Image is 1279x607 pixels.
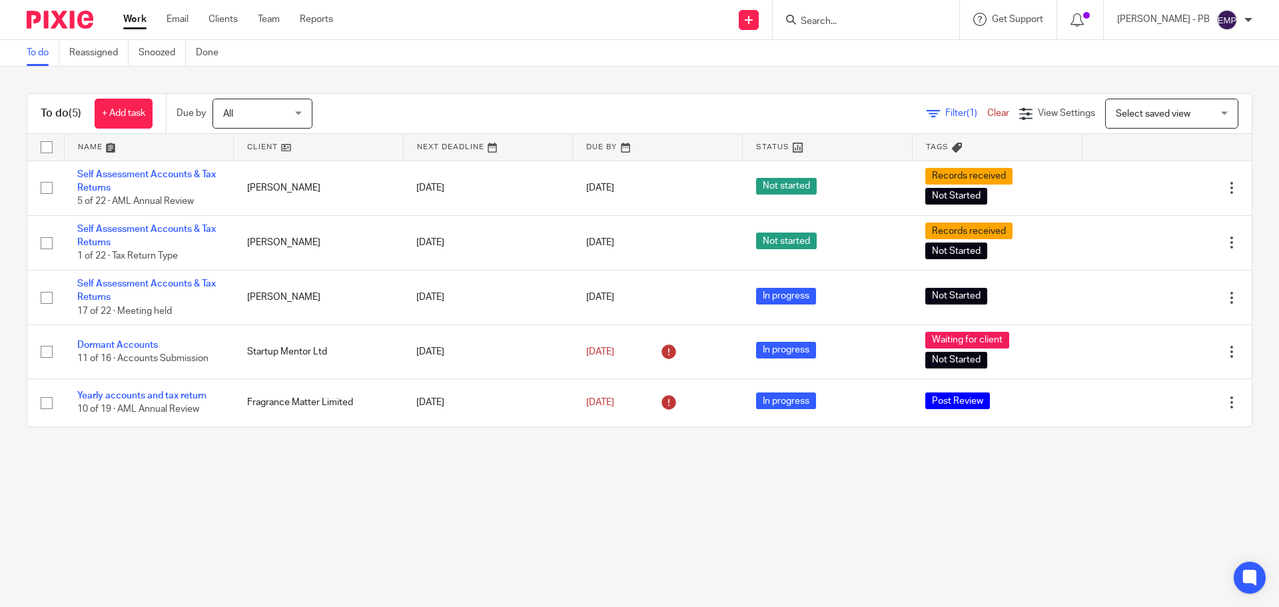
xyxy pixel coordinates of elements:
span: Select saved view [1116,109,1190,119]
span: 1 of 22 · Tax Return Type [77,252,178,261]
span: [DATE] [586,347,614,356]
a: Self Assessment Accounts & Tax Returns [77,225,216,247]
img: svg%3E [1216,9,1238,31]
td: [DATE] [403,270,573,324]
td: [PERSON_NAME] [234,270,404,324]
a: Self Assessment Accounts & Tax Returns [77,279,216,302]
a: Clients [209,13,238,26]
a: Snoozed [139,40,186,66]
td: [PERSON_NAME] [234,215,404,270]
span: Tags [926,143,949,151]
span: (1) [967,109,977,118]
span: Records received [925,223,1013,239]
td: [DATE] [403,379,573,426]
span: Not Started [925,352,987,368]
td: Fragrance Matter Limited [234,379,404,426]
td: Startup Mentor Ltd [234,325,404,379]
a: Yearly accounts and tax return [77,391,207,400]
td: [DATE] [403,215,573,270]
span: Not started [756,233,817,249]
span: All [223,109,233,119]
span: [DATE] [586,238,614,247]
a: To do [27,40,59,66]
td: [DATE] [403,325,573,379]
span: Not Started [925,243,987,259]
a: Dormant Accounts [77,340,158,350]
input: Search [799,16,919,28]
span: 10 of 19 · AML Annual Review [77,404,199,414]
span: [DATE] [586,398,614,407]
a: Reports [300,13,333,26]
a: Email [167,13,189,26]
span: Filter [945,109,987,118]
td: [PERSON_NAME] [234,161,404,215]
span: Not Started [925,188,987,205]
span: [DATE] [586,293,614,302]
td: [DATE] [403,161,573,215]
span: 17 of 22 · Meeting held [77,306,172,316]
p: Due by [177,107,206,120]
a: + Add task [95,99,153,129]
span: Not started [756,178,817,195]
p: [PERSON_NAME] - PB [1117,13,1210,26]
span: Not Started [925,288,987,304]
a: Done [196,40,228,66]
span: In progress [756,342,816,358]
span: In progress [756,392,816,409]
span: 11 of 16 · Accounts Submission [77,354,209,363]
a: Reassigned [69,40,129,66]
span: 5 of 22 · AML Annual Review [77,197,194,206]
span: [DATE] [586,183,614,193]
span: (5) [69,108,81,119]
span: Waiting for client [925,332,1009,348]
a: Self Assessment Accounts & Tax Returns [77,170,216,193]
a: Clear [987,109,1009,118]
span: Records received [925,168,1013,185]
h1: To do [41,107,81,121]
span: View Settings [1038,109,1095,118]
a: Team [258,13,280,26]
span: In progress [756,288,816,304]
img: Pixie [27,11,93,29]
a: Work [123,13,147,26]
span: Post Review [925,392,990,409]
span: Get Support [992,15,1043,24]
